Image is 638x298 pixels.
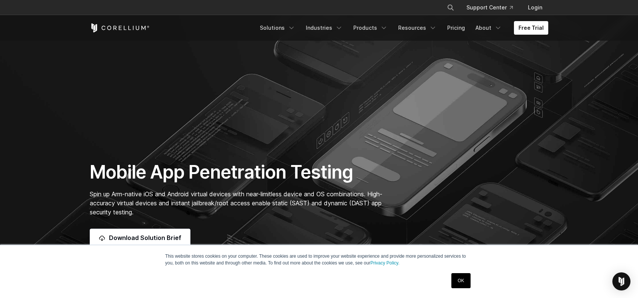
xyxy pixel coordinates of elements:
div: Navigation Menu [438,1,548,14]
div: Navigation Menu [255,21,548,35]
div: Open Intercom Messenger [612,272,630,290]
button: Search [444,1,457,14]
a: About [471,21,506,35]
a: Corellium Home [90,23,150,32]
a: Login [522,1,548,14]
a: Industries [301,21,347,35]
p: This website stores cookies on your computer. These cookies are used to improve your website expe... [165,253,473,266]
a: Solutions [255,21,300,35]
span: Spin up Arm-native iOS and Android virtual devices with near-limitless device and OS combinations... [90,190,382,216]
span: Download Solution Brief [109,233,181,242]
a: Download Solution Brief [90,229,190,247]
a: OK [451,273,471,288]
a: Products [349,21,392,35]
a: Privacy Policy. [370,260,399,266]
h1: Mobile App Penetration Testing [90,161,390,183]
a: Free Trial [514,21,548,35]
a: Pricing [443,21,469,35]
a: Resources [394,21,441,35]
a: Support Center [460,1,519,14]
